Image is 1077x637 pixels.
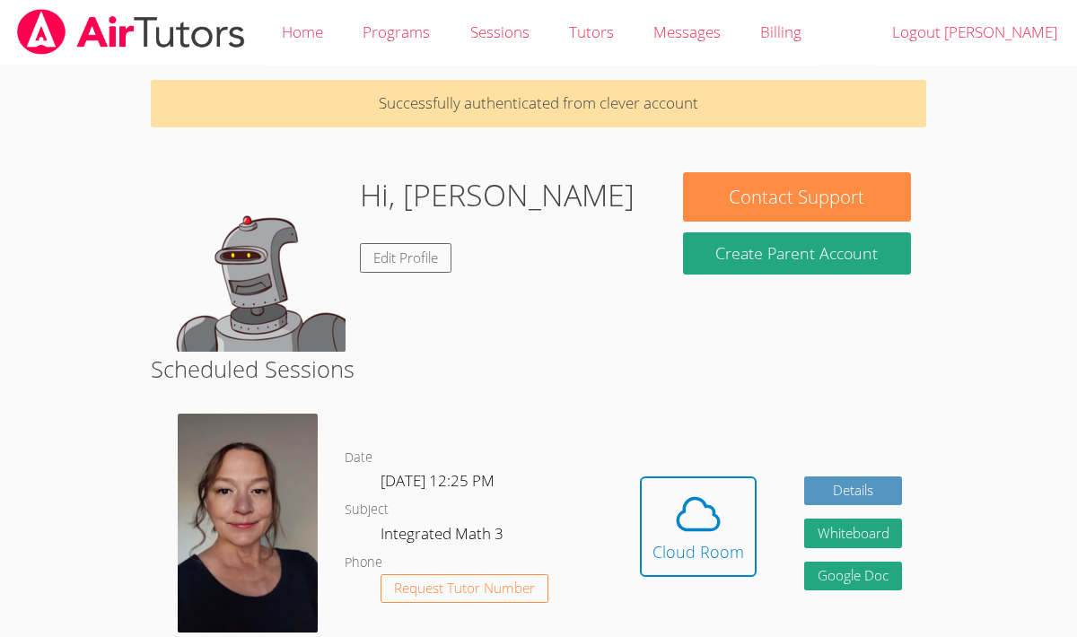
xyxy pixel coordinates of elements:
div: Cloud Room [652,539,744,564]
dt: Date [345,447,372,469]
button: Create Parent Account [683,232,910,275]
h1: Hi, [PERSON_NAME] [360,172,635,218]
span: Request Tutor Number [394,581,535,595]
a: Edit Profile [360,243,451,273]
p: Successfully authenticated from clever account [151,80,926,127]
span: [DATE] 12:25 PM [381,470,495,491]
img: default.png [166,172,346,352]
button: Request Tutor Number [381,574,548,604]
a: Google Doc [804,562,903,591]
button: Cloud Room [640,476,757,577]
img: Dalton%202024.jpg [178,414,318,633]
dd: Integrated Math 3 [381,521,507,552]
span: Messages [653,22,721,42]
dt: Phone [345,552,382,574]
img: airtutors_banner-c4298cdbf04f3fff15de1276eac7730deb9818008684d7c2e4769d2f7ddbe033.png [15,9,247,55]
h2: Scheduled Sessions [151,352,926,386]
dt: Subject [345,499,389,521]
a: Details [804,476,903,506]
button: Contact Support [683,172,910,222]
button: Whiteboard [804,519,903,548]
